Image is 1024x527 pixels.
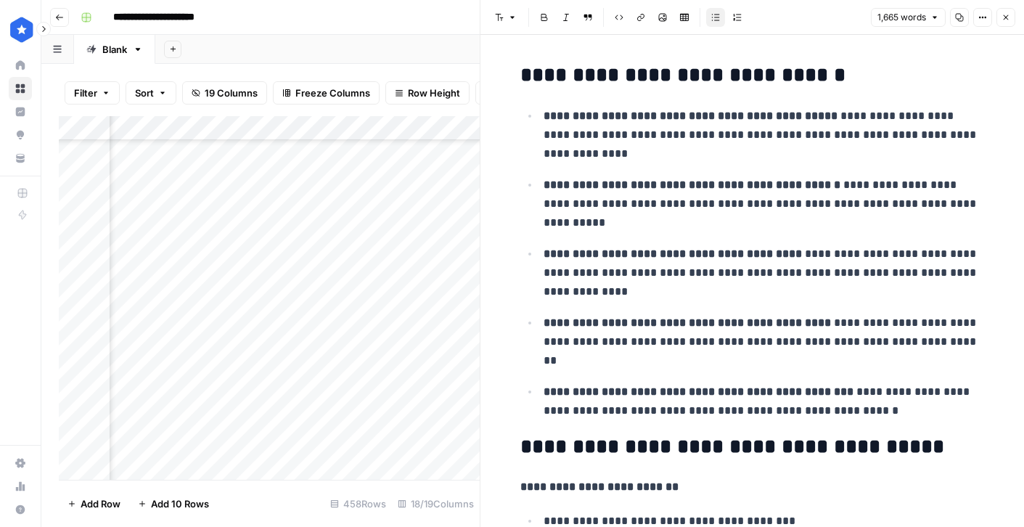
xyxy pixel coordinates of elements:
div: 458 Rows [324,492,392,515]
a: Your Data [9,147,32,170]
a: Browse [9,77,32,100]
button: Filter [65,81,120,105]
a: Home [9,54,32,77]
span: Freeze Columns [295,86,370,100]
button: Help + Support [9,498,32,521]
span: Filter [74,86,97,100]
div: 18/19 Columns [392,492,480,515]
span: Add 10 Rows [151,497,209,511]
span: Sort [135,86,154,100]
button: Workspace: ConsumerAffairs [9,12,32,48]
span: Add Row [81,497,120,511]
button: Row Height [385,81,470,105]
div: Blank [102,42,127,57]
button: Sort [126,81,176,105]
a: Opportunities [9,123,32,147]
button: 19 Columns [182,81,267,105]
a: Insights [9,100,32,123]
a: Blank [74,35,155,64]
button: Freeze Columns [273,81,380,105]
span: Row Height [408,86,460,100]
span: 19 Columns [205,86,258,100]
a: Settings [9,452,32,475]
span: 1,665 words [877,11,926,24]
button: 1,665 words [871,8,946,27]
button: Add 10 Rows [129,492,218,515]
button: Add Row [59,492,129,515]
a: Usage [9,475,32,498]
img: ConsumerAffairs Logo [9,17,35,43]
